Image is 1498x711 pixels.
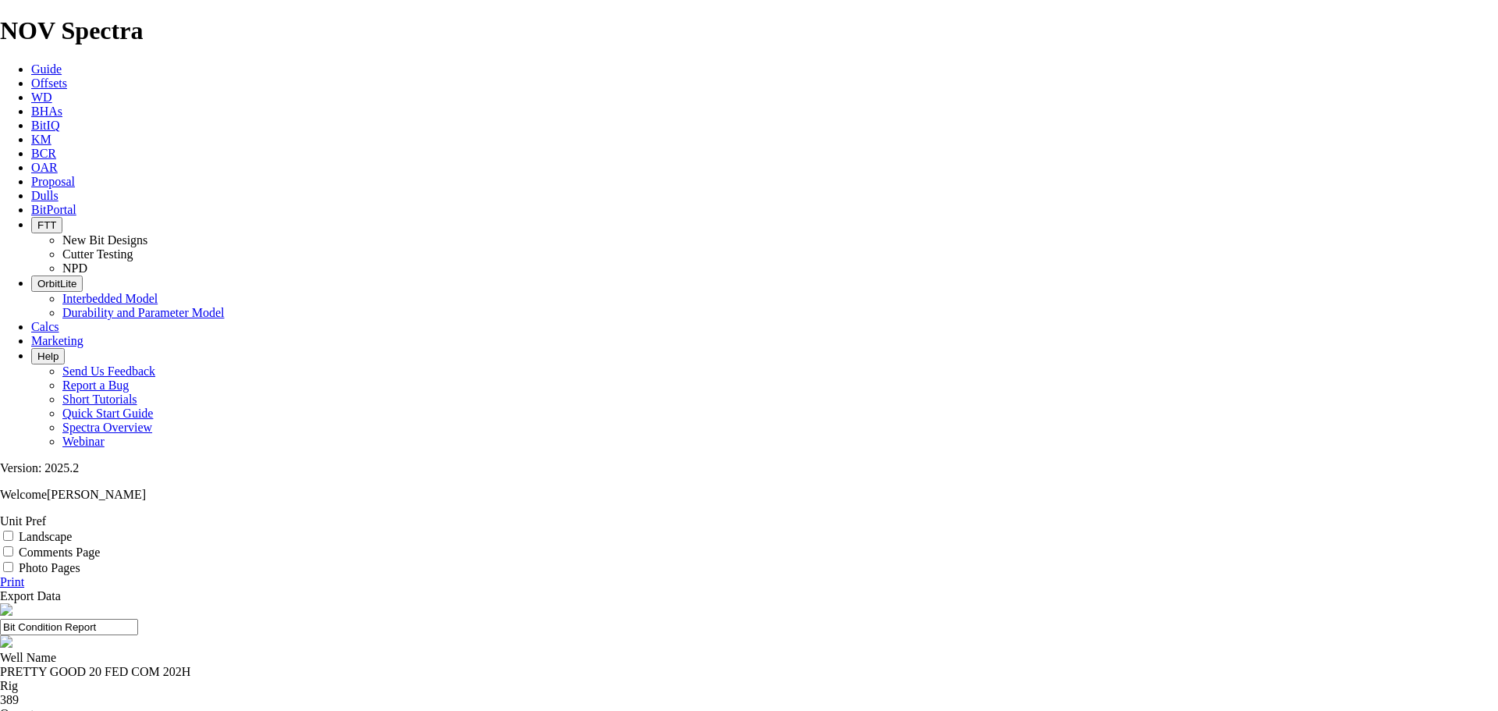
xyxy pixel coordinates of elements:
label: Landscape [19,530,72,543]
a: Short Tutorials [62,393,137,406]
a: Offsets [31,76,67,90]
a: Cutter Testing [62,247,133,261]
a: Send Us Feedback [62,364,155,378]
a: New Bit Designs [62,233,147,247]
button: OrbitLite [31,276,83,292]
span: Help [37,350,59,362]
label: Comments Page [19,546,100,559]
span: FTT [37,219,56,231]
a: Durability and Parameter Model [62,306,225,319]
a: Dulls [31,189,59,202]
a: Spectra Overview [62,421,152,434]
a: Report a Bug [62,379,129,392]
a: Marketing [31,334,83,347]
a: Webinar [62,435,105,448]
span: [PERSON_NAME] [47,488,146,501]
a: BitPortal [31,203,76,216]
a: BCR [31,147,56,160]
span: OrbitLite [37,278,76,290]
a: BHAs [31,105,62,118]
button: Help [31,348,65,364]
a: Quick Start Guide [62,407,153,420]
a: Proposal [31,175,75,188]
a: NPD [62,261,87,275]
label: Photo Pages [19,561,80,574]
a: Calcs [31,320,59,333]
a: KM [31,133,51,146]
a: BitIQ [31,119,59,132]
a: Guide [31,62,62,76]
a: WD [31,91,52,104]
a: Interbedded Model [62,292,158,305]
button: FTT [31,217,62,233]
a: OAR [31,161,58,174]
